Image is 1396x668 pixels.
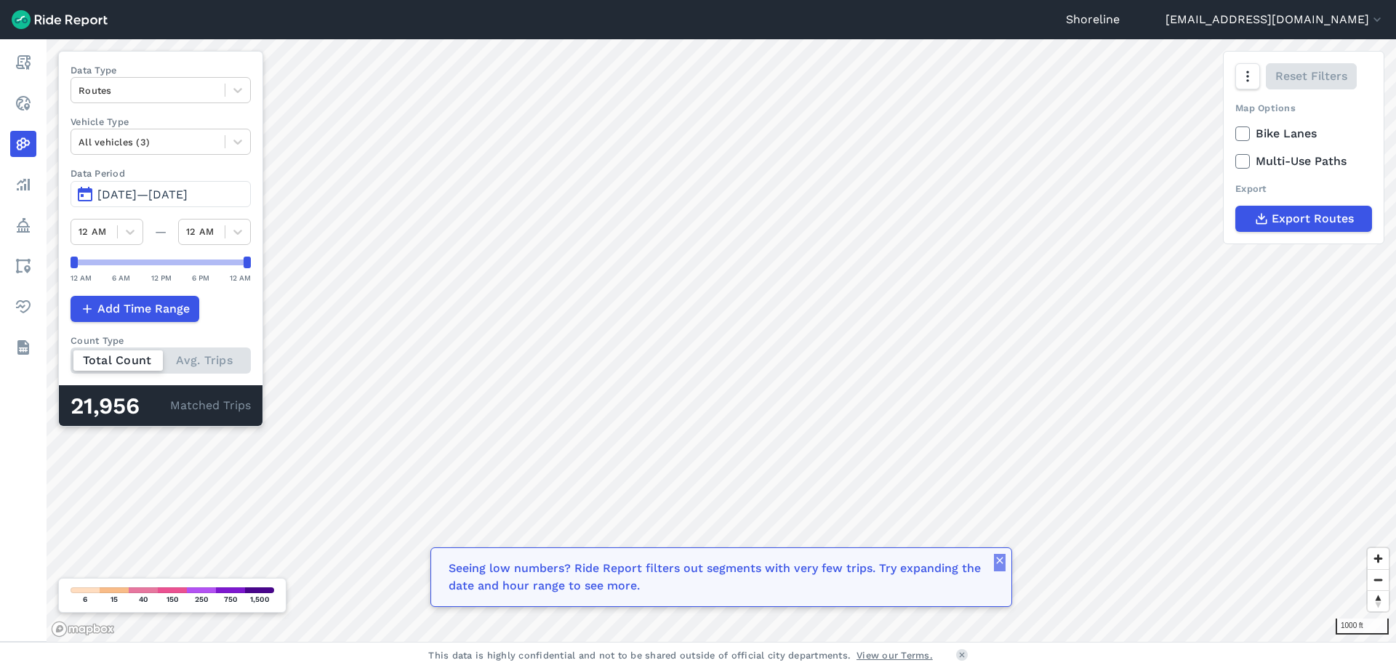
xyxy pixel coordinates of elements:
[10,294,36,320] a: Health
[10,212,36,238] a: Policy
[1066,11,1120,28] a: Shoreline
[1368,569,1389,590] button: Zoom out
[59,385,262,426] div: Matched Trips
[71,166,251,180] label: Data Period
[71,271,92,284] div: 12 AM
[97,300,190,318] span: Add Time Range
[1272,210,1354,228] span: Export Routes
[1235,182,1372,196] div: Export
[71,181,251,207] button: [DATE]—[DATE]
[1368,548,1389,569] button: Zoom in
[1235,153,1372,170] label: Multi-Use Paths
[1166,11,1384,28] button: [EMAIL_ADDRESS][DOMAIN_NAME]
[857,648,933,662] a: View our Terms.
[10,90,36,116] a: Realtime
[1275,68,1347,85] span: Reset Filters
[1235,125,1372,142] label: Bike Lanes
[1266,63,1357,89] button: Reset Filters
[10,49,36,76] a: Report
[1336,619,1389,635] div: 1000 ft
[112,271,130,284] div: 6 AM
[10,334,36,361] a: Datasets
[1368,590,1389,611] button: Reset bearing to north
[10,131,36,157] a: Heatmaps
[71,334,251,347] div: Count Type
[143,223,178,241] div: —
[151,271,172,284] div: 12 PM
[1235,206,1372,232] button: Export Routes
[10,172,36,198] a: Analyze
[192,271,209,284] div: 6 PM
[230,271,251,284] div: 12 AM
[12,10,108,29] img: Ride Report
[97,188,188,201] span: [DATE]—[DATE]
[71,296,199,322] button: Add Time Range
[71,115,251,129] label: Vehicle Type
[71,63,251,77] label: Data Type
[10,253,36,279] a: Areas
[71,397,170,416] div: 21,956
[47,39,1396,642] canvas: Map
[51,621,115,637] a: Mapbox logo
[1235,101,1372,115] div: Map Options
